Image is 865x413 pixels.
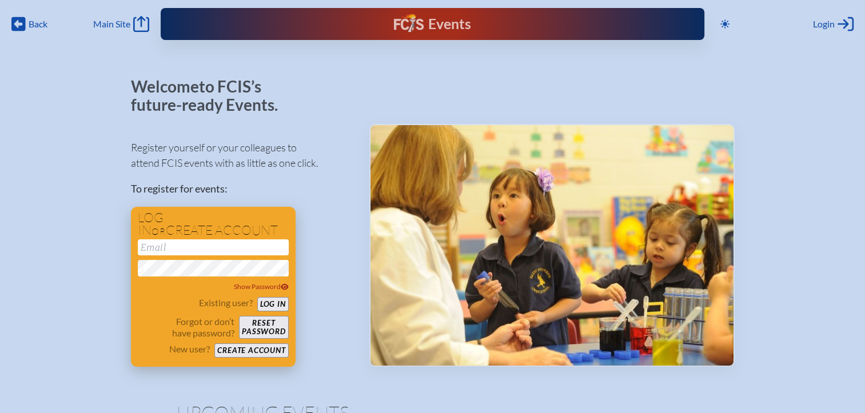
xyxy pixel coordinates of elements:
p: To register for events: [131,181,351,197]
span: Back [29,18,47,30]
input: Email [138,239,289,255]
h1: Log in create account [138,211,289,237]
span: or [152,226,166,237]
p: Existing user? [199,297,253,308]
button: Resetpassword [239,316,288,339]
img: Events [370,125,734,366]
button: Create account [214,343,288,358]
p: Register yourself or your colleagues to attend FCIS events with as little as one click. [131,140,351,171]
p: Forgot or don’t have password? [138,316,235,339]
p: New user? [169,343,210,355]
div: FCIS Events — Future ready [315,14,550,34]
span: Show Password [234,282,289,291]
button: Log in [257,297,289,311]
span: Login [813,18,835,30]
span: Main Site [93,18,130,30]
p: Welcome to FCIS’s future-ready Events. [131,78,291,114]
a: Main Site [93,16,149,32]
